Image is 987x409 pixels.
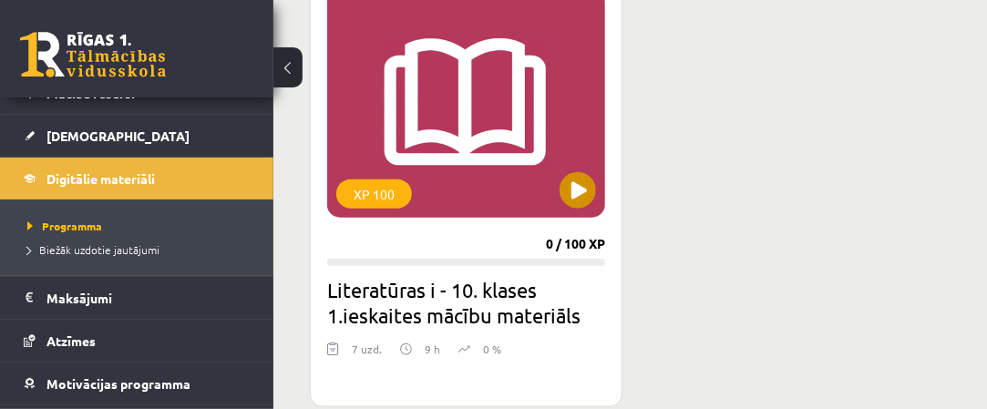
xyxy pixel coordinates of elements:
[20,32,166,77] a: Rīgas 1. Tālmācības vidusskola
[24,320,251,362] a: Atzīmes
[483,341,501,357] p: 0 %
[46,375,190,392] span: Motivācijas programma
[24,158,251,199] a: Digitālie materiāli
[24,115,251,157] a: [DEMOGRAPHIC_DATA]
[46,277,251,319] legend: Maksājumi
[24,277,251,319] a: Maksājumi
[27,241,255,258] a: Biežāk uzdotie jautājumi
[27,242,159,257] span: Biežāk uzdotie jautājumi
[27,219,102,233] span: Programma
[46,332,96,349] span: Atzīmes
[27,218,255,234] a: Programma
[425,341,440,357] p: 9 h
[352,341,382,368] div: 7 uzd.
[46,170,155,187] span: Digitālie materiāli
[336,179,412,209] div: XP 100
[24,363,251,404] a: Motivācijas programma
[46,128,190,144] span: [DEMOGRAPHIC_DATA]
[327,277,605,328] h2: Literatūras i - 10. klases 1.ieskaites mācību materiāls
